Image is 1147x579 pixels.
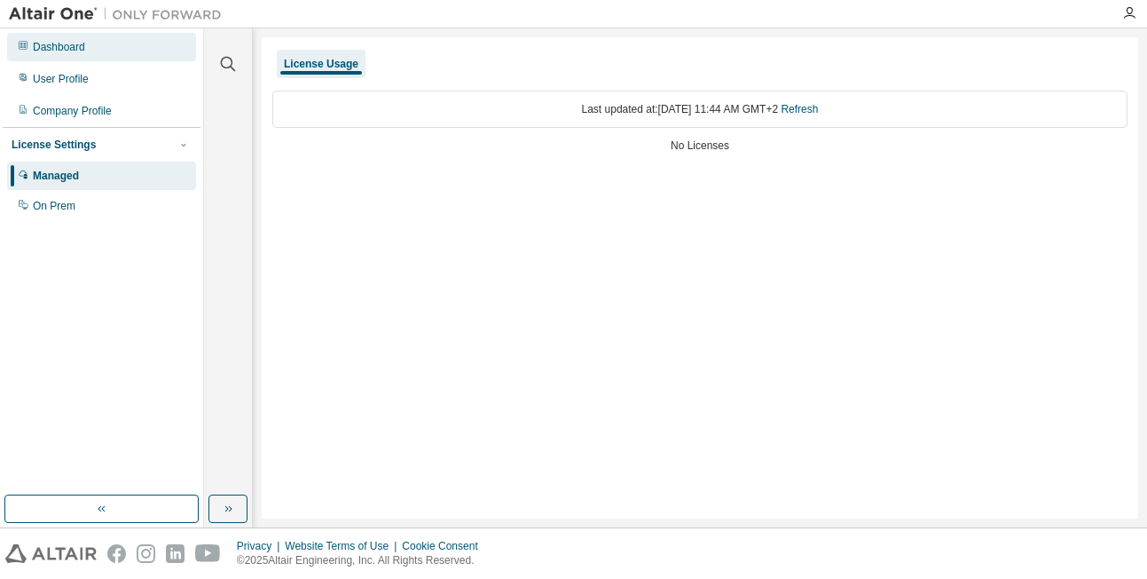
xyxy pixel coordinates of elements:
[285,539,402,553] div: Website Terms of Use
[33,72,89,86] div: User Profile
[237,553,489,568] p: © 2025 Altair Engineering, Inc. All Rights Reserved.
[107,544,126,563] img: facebook.svg
[195,544,221,563] img: youtube.svg
[237,539,285,553] div: Privacy
[284,57,358,71] div: License Usage
[402,539,488,553] div: Cookie Consent
[272,91,1127,128] div: Last updated at: [DATE] 11:44 AM GMT+2
[137,544,155,563] img: instagram.svg
[5,544,97,563] img: altair_logo.svg
[33,104,112,118] div: Company Profile
[272,139,1127,153] div: No Licenses
[12,138,96,152] div: License Settings
[33,199,75,213] div: On Prem
[781,103,818,115] a: Refresh
[9,5,231,23] img: Altair One
[33,169,79,183] div: Managed
[166,544,185,563] img: linkedin.svg
[33,40,85,54] div: Dashboard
